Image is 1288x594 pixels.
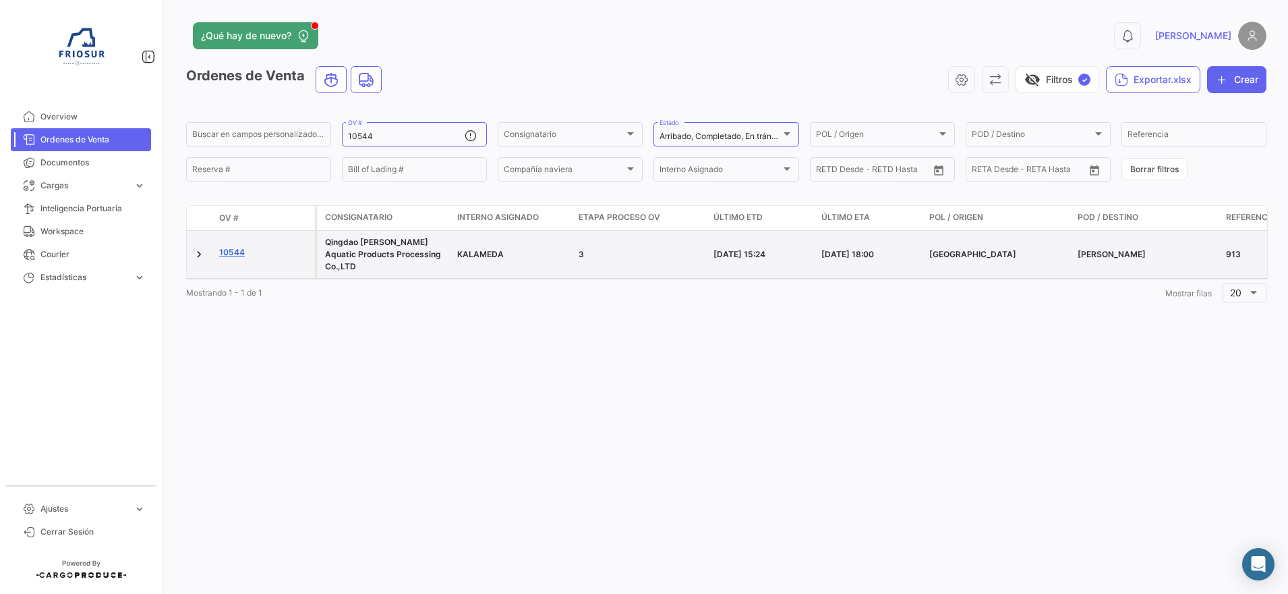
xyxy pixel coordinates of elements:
[219,212,239,224] span: OV #
[1226,249,1241,259] span: 913
[11,243,151,266] a: Courier
[708,206,816,230] datatable-header-cell: Último ETD
[1106,66,1200,93] button: Exportar.xlsx
[1121,158,1188,180] button: Borrar filtros
[11,151,151,174] a: Documentos
[40,225,146,238] span: Workspace
[972,167,996,176] input: Desde
[219,246,310,259] a: 10544
[134,271,146,283] span: expand_more
[660,131,897,141] mat-select-trigger: Arribado, Completado, En tránsito, Carga de Detalles Pendiente
[317,206,452,230] datatable-header-cell: Consignatario
[11,128,151,151] a: Ordenes de Venta
[40,202,146,215] span: Inteligencia Portuaria
[929,211,983,223] span: POL / Origen
[1242,548,1275,580] div: Abrir Intercom Messenger
[821,211,870,223] span: Último ETA
[40,526,146,538] span: Cerrar Sesión
[1078,74,1090,86] span: ✓
[573,206,708,230] datatable-header-cell: Etapa Proceso OV
[1024,72,1041,88] span: visibility_off
[134,180,146,192] span: expand_more
[713,249,765,259] span: [DATE] 15:24
[325,211,392,223] span: Consignatario
[186,288,262,298] span: Mostrando 1 - 1 de 1
[40,248,146,261] span: Courier
[1155,29,1231,43] span: [PERSON_NAME]
[452,206,573,230] datatable-header-cell: Interno Asignado
[713,211,763,223] span: Último ETD
[11,105,151,128] a: Overview
[1207,66,1266,93] button: Crear
[214,207,315,230] datatable-header-cell: OV #
[40,157,146,169] span: Documentos
[1005,167,1059,176] input: Hasta
[1072,206,1221,230] datatable-header-cell: POD / Destino
[504,132,624,141] span: Consignatario
[40,503,128,515] span: Ajustes
[579,249,584,259] span: 3
[186,66,386,93] h3: Ordenes de Venta
[1084,160,1105,180] button: Open calendar
[316,67,346,92] button: Ocean
[1238,22,1266,50] img: placeholder-user.png
[821,249,874,259] span: [DATE] 18:00
[1226,211,1283,223] span: Referencia #
[40,134,146,146] span: Ordenes de Venta
[929,248,1067,261] div: [GEOGRAPHIC_DATA]
[579,211,660,223] span: Etapa Proceso OV
[47,16,115,84] img: 6ea6c92c-e42a-4aa8-800a-31a9cab4b7b0.jpg
[134,503,146,515] span: expand_more
[40,111,146,123] span: Overview
[850,167,904,176] input: Hasta
[816,206,924,230] datatable-header-cell: Último ETA
[1078,248,1215,261] div: [PERSON_NAME]
[1165,288,1212,298] span: Mostrar filas
[40,271,128,283] span: Estadísticas
[1078,211,1138,223] span: POD / Destino
[816,132,937,141] span: POL / Origen
[11,220,151,243] a: Workspace
[660,167,780,176] span: Interno Asignado
[40,180,128,192] span: Cargas
[201,29,291,43] span: ¿Qué hay de nuevo?
[816,167,840,176] input: Desde
[504,167,624,176] span: Compañía naviera
[325,237,441,271] span: Qingdao Qingyu Aquatic Products Processing Co.,LTD
[351,67,381,92] button: Land
[192,248,206,261] a: Expand/Collapse Row
[457,211,539,223] span: Interno Asignado
[972,132,1092,141] span: POD / Destino
[924,206,1072,230] datatable-header-cell: POL / Origen
[193,22,318,49] button: ¿Qué hay de nuevo?
[457,249,504,259] span: KALAMEDA
[929,160,949,180] button: Open calendar
[11,197,151,220] a: Inteligencia Portuaria
[1230,287,1241,298] span: 20
[1016,66,1099,93] button: visibility_offFiltros✓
